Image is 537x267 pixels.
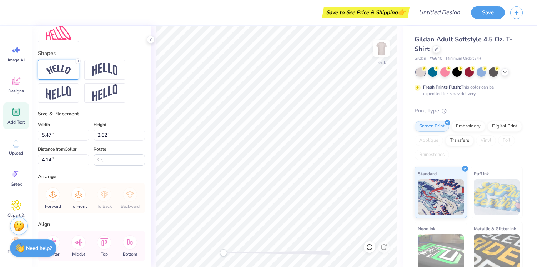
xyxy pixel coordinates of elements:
span: Standard [418,170,437,177]
span: Greek [11,181,22,187]
span: Upload [9,150,23,156]
span: Forward [45,203,61,209]
div: Print Type [415,107,523,115]
span: To Front [71,203,87,209]
img: Arc [46,65,71,75]
label: Height [94,120,106,129]
strong: Need help? [26,245,52,252]
button: Save [471,6,505,19]
span: Center [47,251,59,257]
div: Size & Placement [38,110,145,117]
label: Shapes [38,49,56,57]
div: Transfers [445,135,474,146]
div: Applique [415,135,443,146]
img: Rise [92,84,117,102]
span: Gildan [415,56,426,62]
label: Width [38,120,50,129]
img: Standard [418,179,464,215]
span: Metallic & Glitter Ink [474,225,516,232]
div: Vinyl [476,135,496,146]
span: Top [101,251,108,257]
div: Embroidery [451,121,485,132]
span: Designs [8,88,24,94]
span: Gildan Adult Softstyle 4.5 Oz. T-Shirt [415,35,512,53]
img: Puff Ink [474,179,520,215]
span: Add Text [7,119,25,125]
span: Decorate [7,249,25,255]
span: 👉 [398,8,406,16]
div: Accessibility label [220,249,227,256]
span: Neon Ink [418,225,435,232]
label: Rotate [94,145,106,153]
div: Align [38,221,145,228]
input: Untitled Design [413,5,466,20]
img: Flag [46,86,71,100]
span: Bottom [123,251,137,257]
label: Distance from Collar [38,145,76,153]
span: Clipart & logos [4,212,28,224]
div: Digital Print [487,121,522,132]
div: Back [377,59,386,66]
span: Image AI [8,57,25,63]
strong: Fresh Prints Flash: [423,84,461,90]
div: This color can be expedited for 5 day delivery. [423,84,511,97]
div: Save to See Price & Shipping [324,7,408,18]
div: Screen Print [415,121,449,132]
div: Foil [498,135,515,146]
span: Puff Ink [474,170,489,177]
span: # G640 [430,56,442,62]
div: Arrange [38,173,145,180]
img: Back [374,41,388,56]
span: Minimum Order: 24 + [446,56,482,62]
img: Free Distort [46,25,71,40]
img: Arch [92,63,117,76]
div: Rhinestones [415,150,449,160]
span: Middle [72,251,85,257]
